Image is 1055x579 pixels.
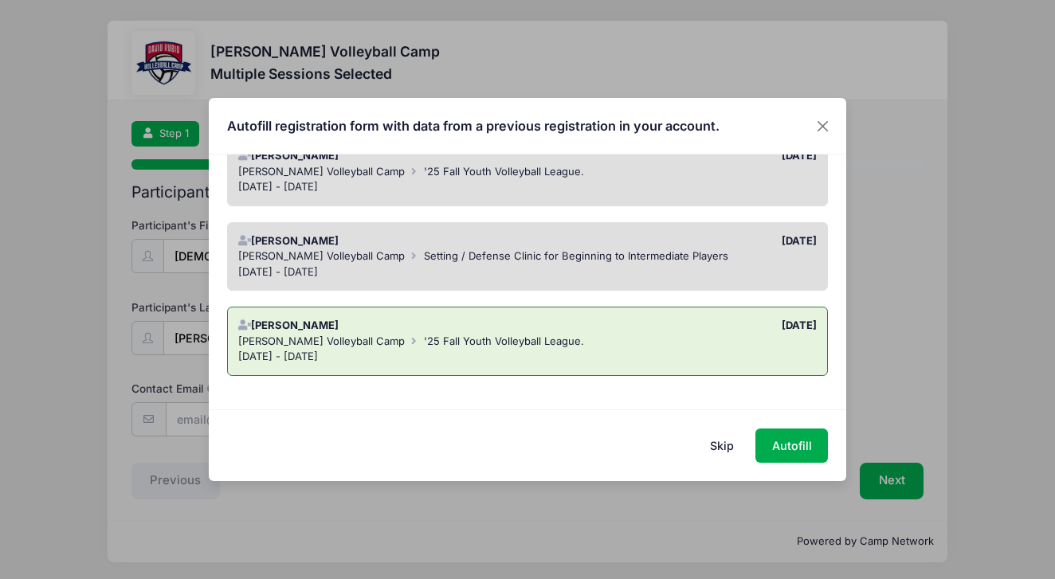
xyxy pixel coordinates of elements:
div: [PERSON_NAME] [230,318,527,334]
button: Autofill [755,428,828,463]
div: [DATE] - [DATE] [238,264,818,280]
h4: Autofill registration form with data from a previous registration in your account. [227,116,720,135]
span: [PERSON_NAME] Volleyball Camp [238,249,405,262]
div: [DATE] [527,318,825,334]
div: [DATE] - [DATE] [238,349,818,365]
span: [PERSON_NAME] Volleyball Camp [238,334,405,347]
div: [PERSON_NAME] [230,233,527,249]
span: [PERSON_NAME] Volleyball Camp [238,165,405,178]
div: [DATE] [527,148,825,164]
div: [PERSON_NAME] [230,148,527,164]
button: Close [809,111,837,140]
div: [DATE] - [DATE] [238,179,818,195]
div: [DATE] [527,233,825,249]
button: Skip [694,428,751,463]
span: '25 Fall Youth Volleyball League. [424,165,584,178]
span: Setting / Defense Clinic for Beginning to Intermediate Players [424,249,728,262]
span: '25 Fall Youth Volleyball League. [424,334,584,347]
